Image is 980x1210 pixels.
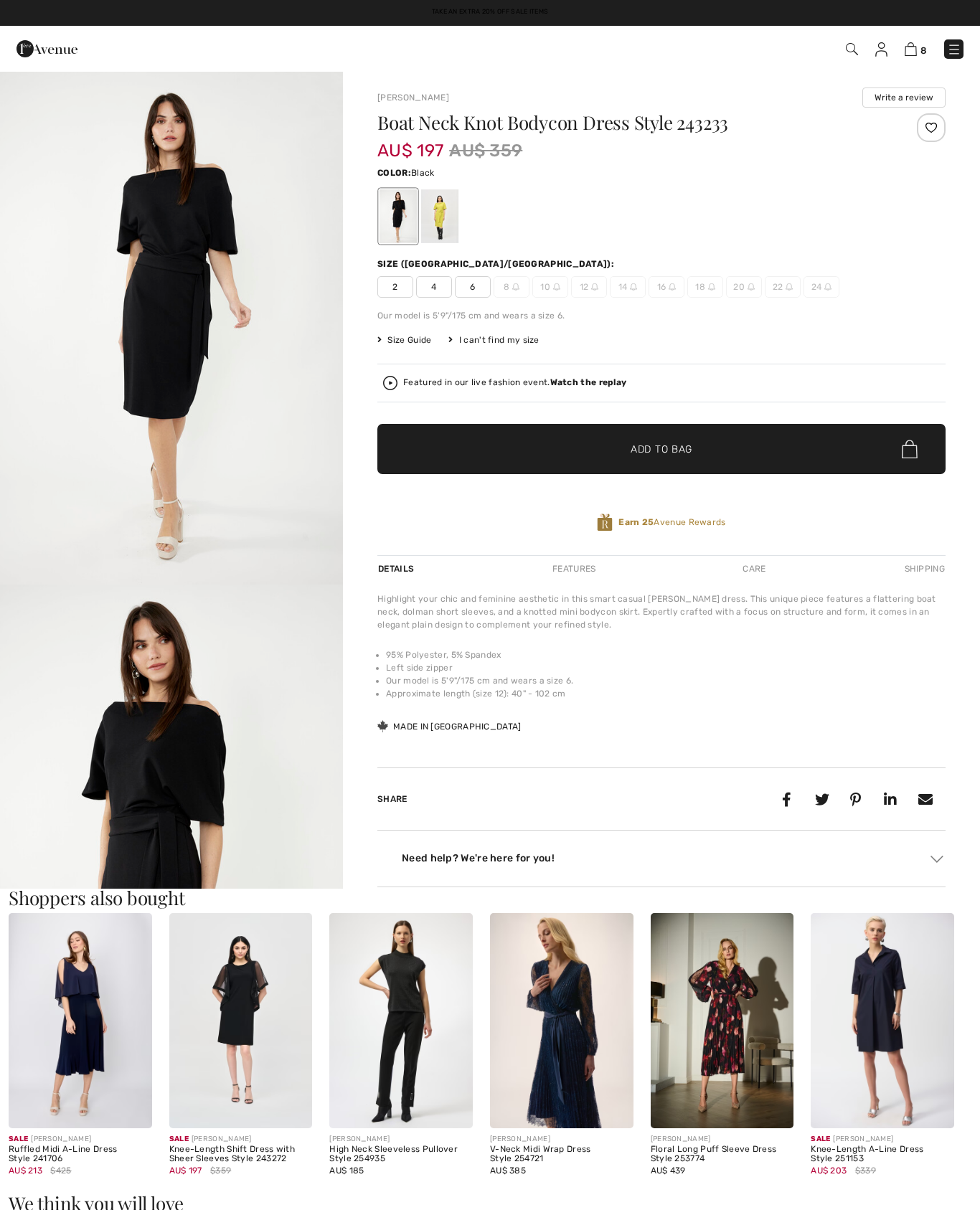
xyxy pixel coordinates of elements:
span: 4 [416,276,452,298]
img: ring-m.svg [669,283,676,290]
span: Size Guide [377,334,431,346]
div: Knee-Length Shift Dress with Sheer Sleeves Style 243272 [169,1145,313,1165]
div: Black [380,189,417,243]
img: High Neck Sleeveless Pullover Style 254935 [329,913,473,1128]
img: Shopping Bag [905,42,917,56]
span: 24 [804,276,839,298]
span: AU$ 213 [9,1166,42,1176]
span: AU$ 359 [449,138,522,164]
div: Our model is 5'9"/175 cm and wears a size 6. [377,309,946,322]
img: Search [846,43,858,55]
img: Ruffled Midi A-Line Dress Style 241706 [9,913,152,1128]
div: Care [730,556,778,582]
span: AU$ 185 [329,1166,364,1176]
button: Add to Bag [377,424,946,474]
span: 12 [571,276,607,298]
div: I can't find my size [448,334,539,346]
span: 18 [687,276,723,298]
span: 8 [920,45,927,56]
span: 2 [377,276,413,298]
img: ring-m.svg [786,283,793,290]
img: ring-m.svg [512,283,519,290]
img: Knee-Length A-Line Dress Style 251153 [811,913,954,1128]
a: [PERSON_NAME] [377,93,449,103]
div: [PERSON_NAME] [329,1134,473,1145]
button: Write a review [862,88,946,108]
img: 1ère Avenue [17,34,77,63]
div: Ruffled Midi A-Line Dress Style 241706 [9,1145,152,1165]
li: Left side zipper [386,661,946,674]
span: $359 [210,1164,231,1177]
img: Avenue Rewards [597,513,613,532]
div: Details [377,556,418,582]
a: Take an Extra 20% Off Sale Items [432,8,549,15]
li: 95% Polyester, 5% Spandex [386,648,946,661]
img: V-Neck Midi Wrap Dress Style 254721 [490,913,633,1128]
img: Floral Long Puff Sleeve Dress Style 253774 [651,913,794,1128]
strong: Watch the replay [550,377,627,387]
img: ring-m.svg [748,283,755,290]
span: Color: [377,168,411,178]
div: [PERSON_NAME] [651,1134,794,1145]
span: $339 [855,1164,876,1177]
div: Knee-Length A-Line Dress Style 251153 [811,1145,954,1165]
span: $425 [50,1164,71,1177]
div: [PERSON_NAME] [9,1134,152,1145]
img: ring-m.svg [553,283,560,290]
div: Highlight your chic and feminine aesthetic in this smart casual [PERSON_NAME] dress. This unique ... [377,592,946,631]
img: Knee-Length Shift Dress with Sheer Sleeves Style 243272 [169,913,313,1128]
span: 22 [765,276,801,298]
div: [PERSON_NAME] [811,1134,954,1145]
div: V-Neck Midi Wrap Dress Style 254721 [490,1145,633,1165]
span: AU$ 385 [490,1166,526,1176]
div: Wasabi [421,189,458,243]
div: Made in [GEOGRAPHIC_DATA] [377,720,522,733]
li: Approximate length (size 12): 40" - 102 cm [386,687,946,700]
span: Black [411,168,435,178]
strong: Earn 25 [618,517,654,527]
img: ring-m.svg [591,283,598,290]
img: Watch the replay [383,376,397,390]
span: 8 [494,276,529,298]
span: Avenue Rewards [618,516,725,529]
div: Featured in our live fashion event. [403,378,626,387]
span: Sale [169,1135,189,1143]
span: AU$ 203 [811,1166,847,1176]
div: Need help? We're here for you! [377,848,946,869]
div: Floral Long Puff Sleeve Dress Style 253774 [651,1145,794,1165]
a: 1ère Avenue [17,41,77,55]
img: ring-m.svg [630,283,637,290]
iframe: Opens a widget where you can chat to one of our agents [885,1167,966,1203]
div: Size ([GEOGRAPHIC_DATA]/[GEOGRAPHIC_DATA]): [377,257,617,270]
span: AU$ 439 [651,1166,686,1176]
img: My Info [875,42,887,57]
img: ring-m.svg [824,283,831,290]
span: Add to Bag [631,442,692,457]
span: Sale [9,1135,28,1143]
a: 8 [905,40,927,57]
img: Arrow2.svg [930,855,943,862]
img: ring-m.svg [708,283,715,290]
span: 14 [610,276,646,298]
span: 20 [726,276,762,298]
span: AU$ 197 [377,126,443,161]
h3: Shoppers also bought [9,889,971,907]
li: Our model is 5'9"/175 cm and wears a size 6. [386,674,946,687]
div: Shipping [901,556,946,582]
div: Features [540,556,608,582]
span: AU$ 197 [169,1166,202,1176]
img: Menu [947,42,961,57]
span: Share [377,794,407,804]
div: [PERSON_NAME] [169,1134,313,1145]
h1: Boat Neck Knot Bodycon Dress Style 243233 [377,113,851,132]
div: [PERSON_NAME] [490,1134,633,1145]
span: Sale [811,1135,830,1143]
span: 10 [532,276,568,298]
img: Bag.svg [902,440,918,458]
span: 6 [455,276,491,298]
